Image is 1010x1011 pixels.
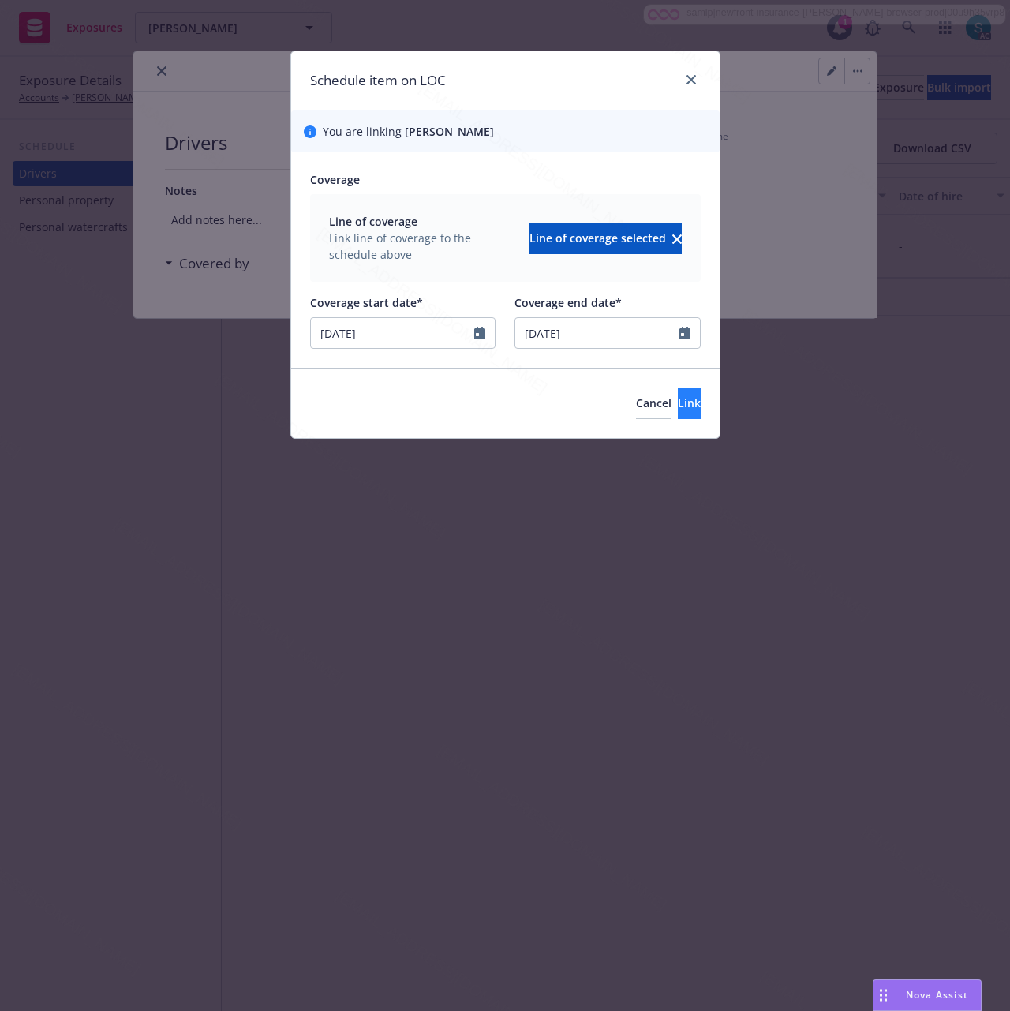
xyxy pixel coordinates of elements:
[310,172,360,187] span: Coverage
[323,123,494,140] span: You are linking
[405,124,494,139] span: [PERSON_NAME]
[515,318,679,348] input: MM/DD/YYYY
[636,395,671,410] span: Cancel
[329,230,520,263] span: Link line of coverage to the schedule above
[474,327,485,339] svg: Calendar
[873,980,893,1010] div: Drag to move
[329,213,520,230] span: Line of coverage
[529,230,666,245] span: Line of coverage selected
[672,234,682,244] svg: clear selection
[311,318,475,348] input: MM/DD/YYYY
[678,388,701,419] button: Link
[310,295,423,310] span: Coverage start date*
[906,988,968,1002] span: Nova Assist
[636,388,671,419] button: Cancel
[679,327,690,339] svg: Calendar
[514,295,622,310] span: Coverage end date*
[529,223,682,254] button: Line of coverage selectedclear selection
[682,70,701,89] a: close
[873,979,982,1011] button: Nova Assist
[310,70,446,91] h1: Schedule item on LOC
[678,395,701,410] span: Link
